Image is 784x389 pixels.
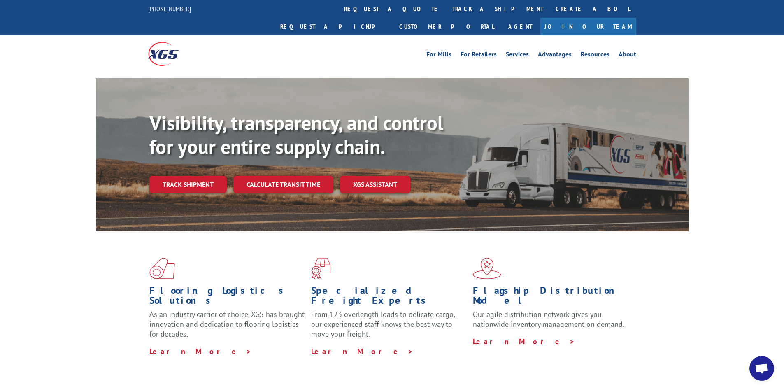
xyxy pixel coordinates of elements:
[500,18,540,35] a: Agent
[311,347,414,356] a: Learn More >
[473,310,624,329] span: Our agile distribution network gives you nationwide inventory management on demand.
[426,51,451,60] a: For Mills
[148,5,191,13] a: [PHONE_NUMBER]
[473,337,575,346] a: Learn More >
[473,286,628,310] h1: Flagship Distribution Model
[311,286,467,310] h1: Specialized Freight Experts
[749,356,774,381] div: Open chat
[393,18,500,35] a: Customer Portal
[340,176,410,193] a: XGS ASSISTANT
[540,18,636,35] a: Join Our Team
[311,258,330,279] img: xgs-icon-focused-on-flooring-red
[233,176,333,193] a: Calculate transit time
[149,310,305,339] span: As an industry carrier of choice, XGS has brought innovation and dedication to flooring logistics...
[581,51,610,60] a: Resources
[619,51,636,60] a: About
[473,258,501,279] img: xgs-icon-flagship-distribution-model-red
[506,51,529,60] a: Services
[274,18,393,35] a: Request a pickup
[149,110,443,159] b: Visibility, transparency, and control for your entire supply chain.
[149,258,175,279] img: xgs-icon-total-supply-chain-intelligence-red
[311,310,467,346] p: From 123 overlength loads to delicate cargo, our experienced staff knows the best way to move you...
[149,176,227,193] a: Track shipment
[461,51,497,60] a: For Retailers
[149,286,305,310] h1: Flooring Logistics Solutions
[149,347,252,356] a: Learn More >
[538,51,572,60] a: Advantages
